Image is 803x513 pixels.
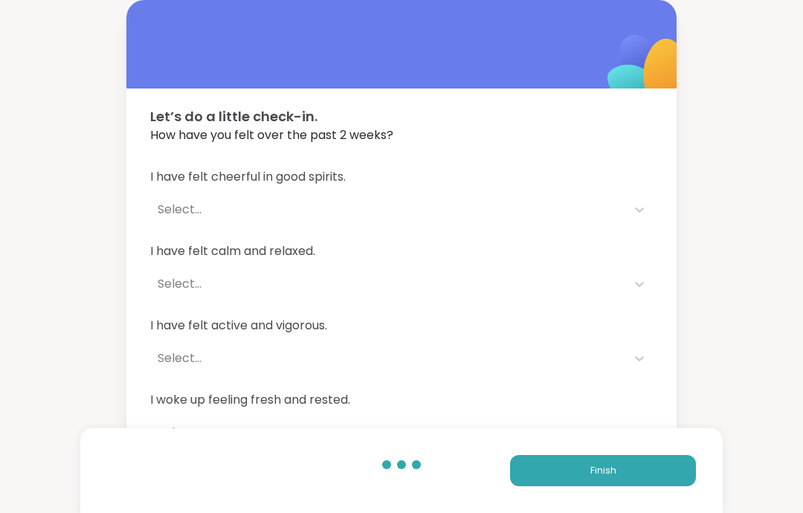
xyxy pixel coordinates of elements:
[150,168,653,186] span: I have felt cheerful in good spirits.
[150,391,653,409] span: I woke up feeling fresh and rested.
[150,126,653,144] span: How have you felt over the past 2 weeks?
[158,201,619,219] div: Select...
[158,349,619,367] div: Select...
[158,275,619,293] div: Select...
[510,455,696,486] button: Finish
[150,106,653,126] span: Let’s do a little check-in.
[590,464,616,477] span: Finish
[158,424,619,442] div: Select...
[150,317,653,335] span: I have felt active and vigorous.
[150,242,653,260] span: I have felt calm and relaxed.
